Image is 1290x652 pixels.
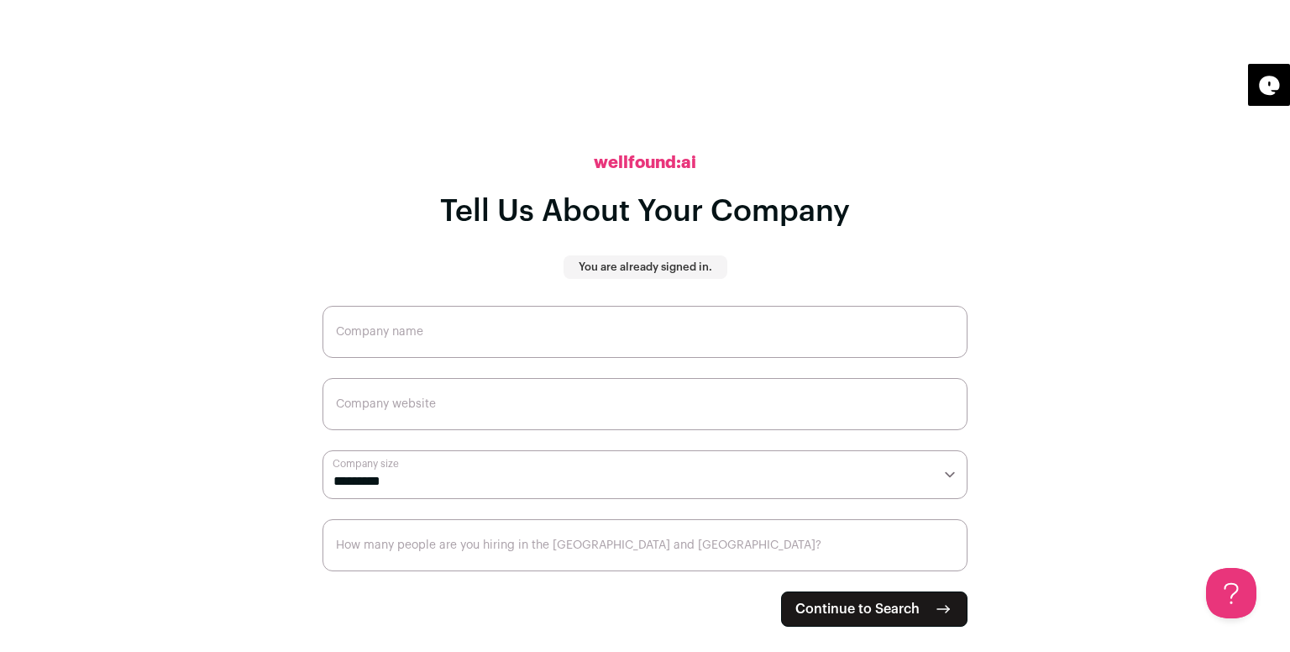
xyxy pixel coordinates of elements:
h2: wellfound:ai [594,151,696,175]
input: How many people are you hiring in the US and Canada? [322,519,967,571]
h1: Tell Us About Your Company [440,195,850,229]
input: Company website [322,378,967,430]
span: Continue to Search [795,599,920,619]
p: You are already signed in. [579,260,712,274]
button: Continue to Search [781,592,967,627]
iframe: Help Scout Beacon - Open [1206,568,1256,618]
input: Company name [322,306,967,358]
